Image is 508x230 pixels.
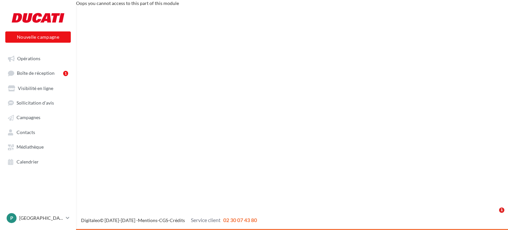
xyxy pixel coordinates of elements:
[4,126,72,138] a: Contacts
[10,215,13,221] span: P
[4,97,72,109] a: Sollicitation d'avis
[63,71,68,76] div: 1
[17,100,54,106] span: Sollicitation d'avis
[223,217,257,223] span: 02 30 07 43 80
[4,67,72,79] a: Boîte de réception1
[4,156,72,167] a: Calendrier
[17,56,40,61] span: Opérations
[4,82,72,94] a: Visibilité en ligne
[4,52,72,64] a: Opérations
[4,111,72,123] a: Campagnes
[76,0,179,6] span: Oops you cannot access to this part of this module
[17,159,39,164] span: Calendrier
[17,129,35,135] span: Contacts
[5,212,71,224] a: P [GEOGRAPHIC_DATA]
[17,115,40,120] span: Campagnes
[19,215,63,221] p: [GEOGRAPHIC_DATA]
[18,85,53,91] span: Visibilité en ligne
[81,217,100,223] a: Digitaleo
[17,70,55,76] span: Boîte de réception
[138,217,157,223] a: Mentions
[4,141,72,153] a: Médiathèque
[486,207,501,223] iframe: Intercom live chat
[5,31,71,43] button: Nouvelle campagne
[191,217,221,223] span: Service client
[499,207,504,213] span: 1
[17,144,44,150] span: Médiathèque
[170,217,185,223] a: Crédits
[81,217,257,223] span: © [DATE]-[DATE] - - -
[159,217,168,223] a: CGS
